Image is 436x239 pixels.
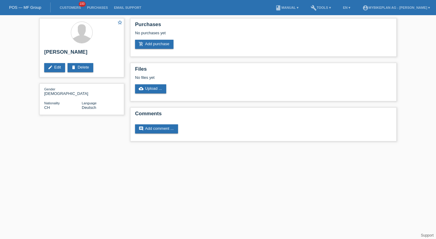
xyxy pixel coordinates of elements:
a: Customers [57,6,84,9]
a: Support [421,233,434,237]
i: comment [139,126,144,131]
span: Gender [44,87,55,91]
h2: Comments [135,111,392,120]
a: deleteDelete [68,63,93,72]
a: commentAdd comment ... [135,124,178,133]
a: Email Support [111,6,144,9]
a: star_border [117,20,123,26]
span: Switzerland [44,105,50,110]
i: account_circle [362,5,368,11]
a: buildTools ▾ [308,6,334,9]
a: POS — MF Group [9,5,41,10]
h2: Files [135,66,392,75]
h2: Purchases [135,22,392,31]
i: delete [71,65,76,70]
i: cloud_upload [139,86,144,91]
a: EN ▾ [340,6,353,9]
div: No purchases yet [135,31,392,40]
a: add_shopping_cartAdd purchase [135,40,173,49]
a: editEdit [44,63,65,72]
span: Language [82,101,97,105]
i: book [275,5,281,11]
h2: [PERSON_NAME] [44,49,119,58]
span: 100 [79,2,86,7]
i: build [311,5,317,11]
div: [DEMOGRAPHIC_DATA] [44,87,82,96]
i: star_border [117,20,123,25]
span: Deutsch [82,105,96,110]
a: Purchases [84,6,111,9]
a: bookManual ▾ [272,6,302,9]
i: add_shopping_cart [139,42,144,46]
div: No files yet [135,75,320,80]
i: edit [48,65,53,70]
a: account_circleMybikeplan AG - [PERSON_NAME] ▾ [359,6,433,9]
a: cloud_uploadUpload ... [135,84,166,93]
span: Nationality [44,101,60,105]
